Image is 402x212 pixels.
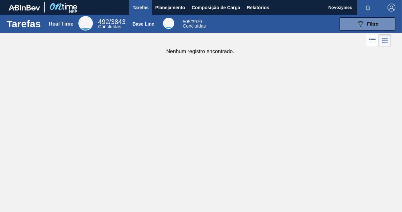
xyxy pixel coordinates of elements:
span: 492 [98,18,109,25]
div: Real Time [98,19,125,29]
div: Base Line [163,18,174,29]
button: Notificações [357,3,378,12]
span: Composição de Carga [192,4,240,11]
span: Concluídas [98,24,121,29]
div: Visão em Lista [367,34,379,47]
img: Logout [388,4,395,11]
div: Base Line [183,20,206,28]
h1: Tarefas [7,20,41,28]
div: Real Time [78,16,93,31]
div: Visão em Cards [379,34,391,47]
span: Concluídas [183,23,206,29]
button: Filtro [340,17,395,31]
span: Relatórios [247,4,269,11]
div: Base Line [133,21,154,27]
span: 505 [183,19,190,24]
span: / 3979 [183,19,202,24]
img: TNhmsLtSVTkK8tSr43FrP2fwEKptu5GPRR3wAAAABJRU5ErkJggg== [9,5,40,11]
span: Tarefas [133,4,149,11]
span: / 3843 [98,18,125,25]
span: Filtro [367,21,379,27]
span: Planejamento [155,4,185,11]
div: Real Time [49,21,73,27]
